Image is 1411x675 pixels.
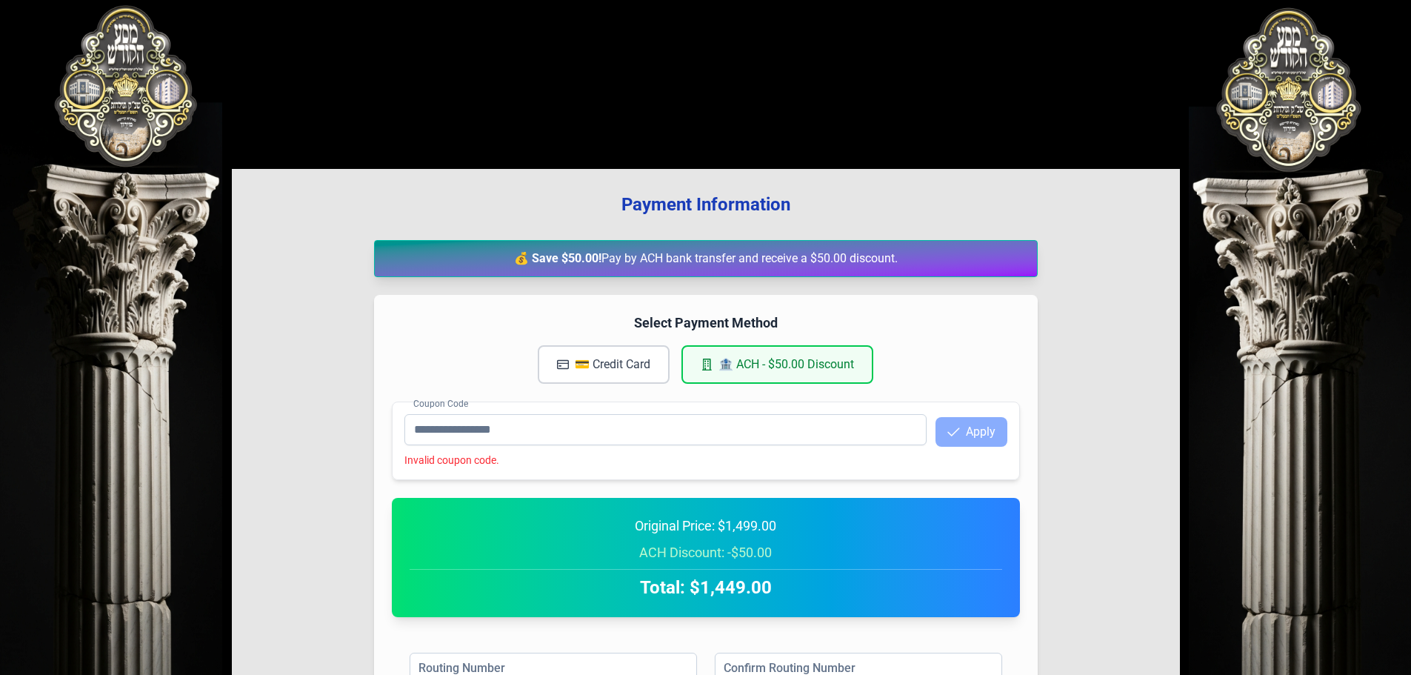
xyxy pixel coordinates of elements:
strong: 💰 Save $50.00! [514,251,601,265]
button: 🏦 ACH - $50.00 Discount [681,345,873,384]
div: Invalid coupon code. [404,453,1007,468]
button: 💳 Credit Card [538,345,670,384]
div: ACH Discount: -$50.00 [410,542,1002,563]
h2: Total: $1,449.00 [410,576,1002,599]
button: Apply [935,417,1007,447]
h4: Select Payment Method [392,313,1020,333]
h3: Payment Information [256,193,1156,216]
div: Original Price: $1,499.00 [410,516,1002,536]
div: Pay by ACH bank transfer and receive a $50.00 discount. [374,240,1038,277]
